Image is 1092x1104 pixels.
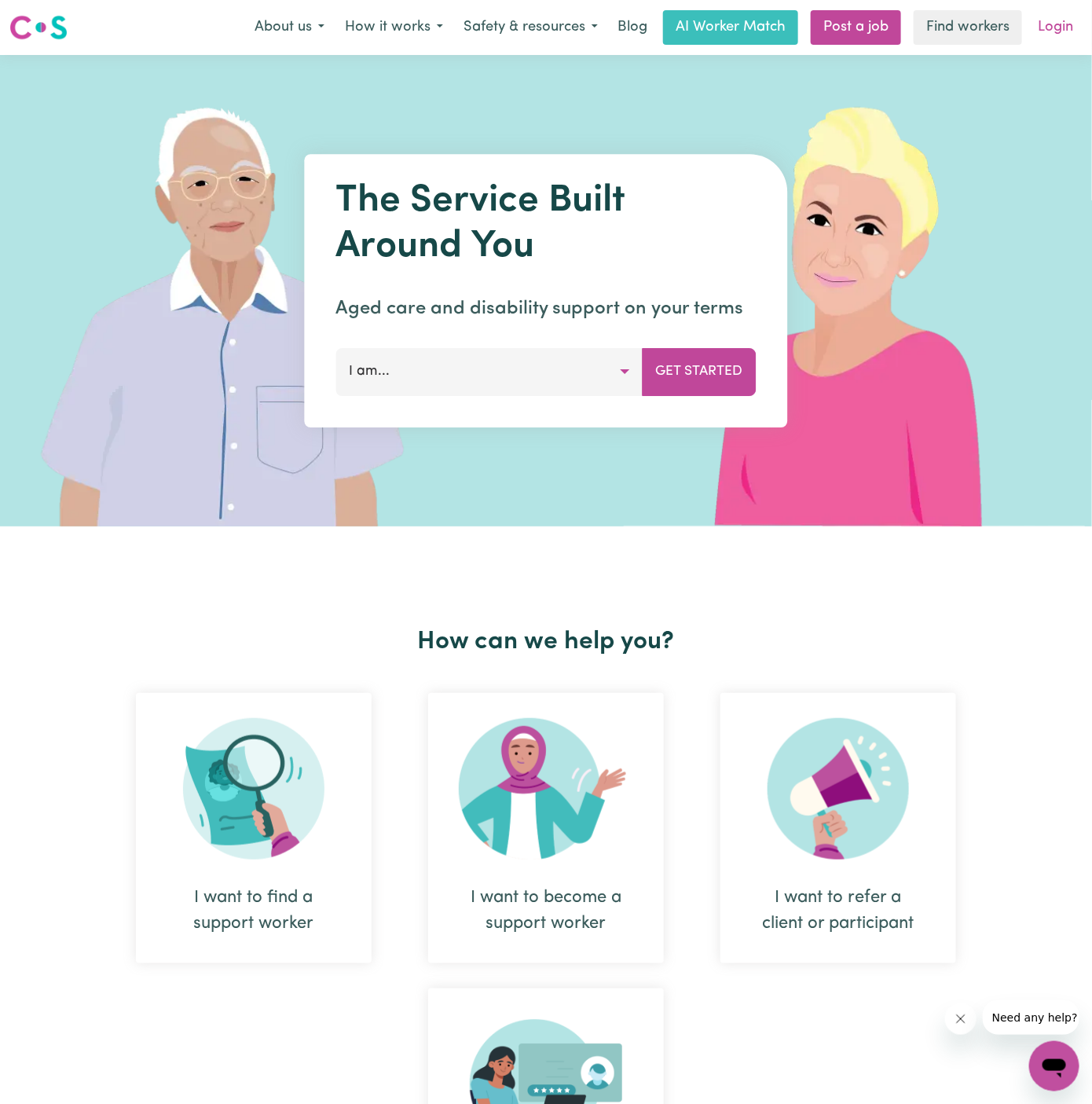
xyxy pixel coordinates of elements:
[136,693,372,963] div: I want to find a support worker
[459,718,633,860] img: Become Worker
[9,13,68,42] img: Careseekers logo
[336,179,757,270] h1: The Service Built Around You
[758,885,918,937] div: I want to refer a client or participant
[768,718,909,860] img: Refer
[608,10,657,45] a: Blog
[643,348,757,395] button: Get Started
[914,10,1022,45] a: Find workers
[945,1003,977,1035] iframe: Close message
[663,10,798,45] a: AI Worker Match
[1028,10,1083,45] a: Login
[335,11,453,44] button: How it works
[244,11,335,44] button: About us
[1029,1041,1079,1091] iframe: Button to launch messaging window
[466,885,626,937] div: I want to become a support worker
[9,9,68,46] a: Careseekers logo
[428,693,664,963] div: I want to become a support worker
[983,1000,1079,1035] iframe: Message from company
[336,348,643,395] button: I am...
[720,693,956,963] div: I want to refer a client or participant
[174,885,334,937] div: I want to find a support worker
[811,10,901,45] a: Post a job
[108,627,984,657] h2: How can we help you?
[453,11,608,44] button: Safety & resources
[183,718,324,860] img: Search
[336,295,757,323] p: Aged care and disability support on your terms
